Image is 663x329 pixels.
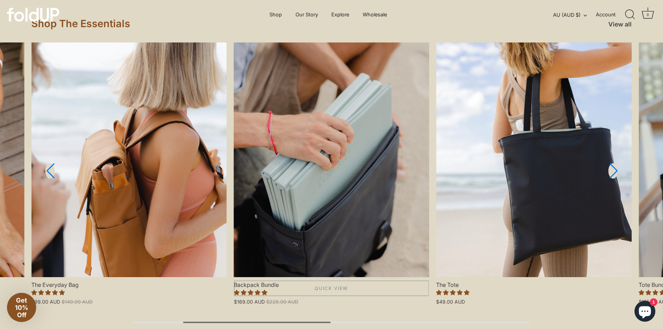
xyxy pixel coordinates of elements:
[436,42,632,277] a: The Tote
[31,289,65,296] span: 4.97 stars
[608,163,618,179] a: Next slide
[234,42,429,277] a: Backpack Bundle
[31,277,227,289] span: The Everyday Bag
[31,299,60,305] span: $99.00 AUD
[263,8,288,21] a: Shop
[436,277,632,289] span: The Tote
[252,8,404,21] div: Primary navigation
[62,299,93,305] span: $149.00 AUD
[31,42,227,277] a: The Everyday Bag
[234,299,265,305] span: $169.00 AUD
[7,293,36,322] div: Get 10% Off
[436,277,632,305] a: The Tote 5.00 stars $49.00 AUD
[356,8,393,21] a: Wholesale
[436,289,469,296] span: 5.00 stars
[15,297,28,319] span: Get 10% Off
[436,299,465,305] span: $49.00 AUD
[640,7,655,22] a: Cart
[632,301,657,323] inbox-online-store-chat: Shopify online store chat
[289,8,324,21] a: Our Story
[45,163,55,179] a: Previous slide
[553,12,594,18] button: AU (AUD $)
[266,299,298,305] span: $228.00 AUD
[622,7,638,22] a: Search
[644,11,651,18] div: 0
[234,277,429,289] span: Backpack Bundle
[596,10,628,19] a: Account
[31,277,227,305] a: The Everyday Bag 4.97 stars $99.00 AUD $149.00 AUD
[234,277,429,305] a: Backpack Bundle 5.00 stars $169.00 AUD $228.00 AUD
[234,281,429,296] a: Quick View
[325,8,355,21] a: Explore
